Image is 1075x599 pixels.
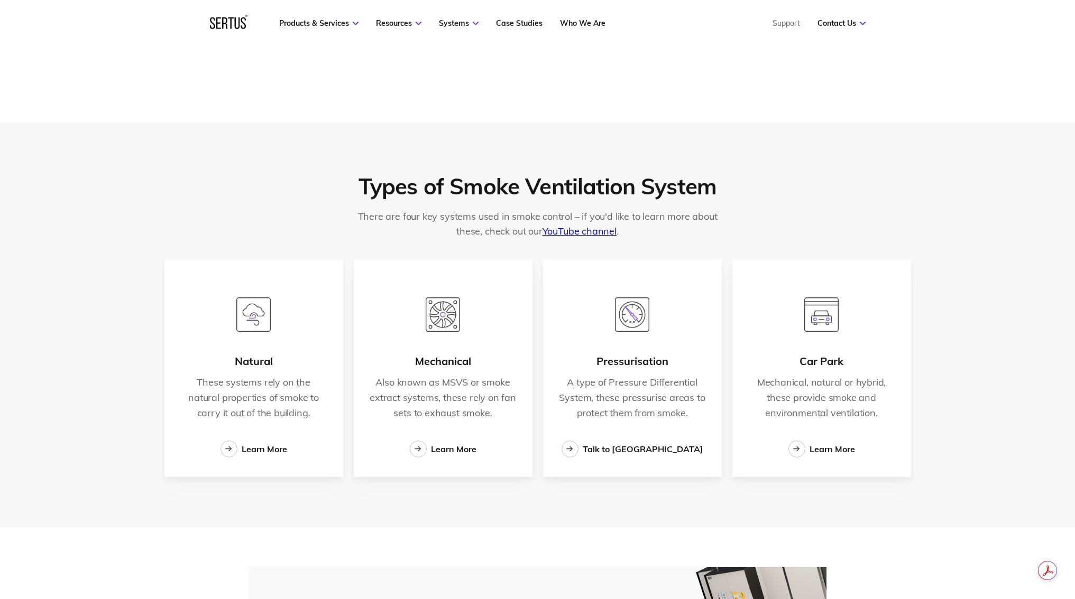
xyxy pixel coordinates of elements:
p: These systems rely on the natural properties of smoke to carry it out of the building. [180,375,327,420]
a: Case Studies [496,18,543,28]
a: Learn More [788,441,855,457]
p: There are four key systems used in smoke control – if you'd like to learn more about these, check... [348,209,728,239]
img: natural.svg [236,297,271,332]
a: Support [773,18,800,28]
div: Natural [235,355,273,368]
p: Also known as MSVS or smoke extract systems, these rely on fan sets to exhaust smoke. [370,375,517,420]
p: A type of Pressure Differential System, these pressurise areas to protect them from smoke. [559,375,706,420]
div: Learn More [431,444,476,454]
a: Learn More [410,441,476,457]
div: Car Park [800,355,843,368]
img: pressurisation-1.svg [615,297,649,332]
div: Talk to [GEOGRAPHIC_DATA] [583,444,703,454]
a: Products & Services [279,18,359,28]
div: Learn More [242,444,287,454]
div: Pressurisation [596,355,668,368]
img: mechanical.svg [426,297,460,332]
div: Mechanical [415,355,471,368]
a: Contact Us [817,18,866,28]
div: Learn More [810,444,855,454]
a: Talk to [GEOGRAPHIC_DATA] [562,441,703,457]
a: Resources [376,18,421,28]
img: car-park.svg [804,297,839,332]
a: Systems [439,18,479,28]
iframe: Chat Widget [885,476,1075,599]
p: Mechanical, natural or hybrid, these provide smoke and environmental ventilation. [748,375,895,420]
a: Learn More [220,441,287,457]
a: YouTube channel [543,225,617,237]
a: Who We Are [560,18,605,28]
div: Types of Smoke Ventilation System [359,173,716,200]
